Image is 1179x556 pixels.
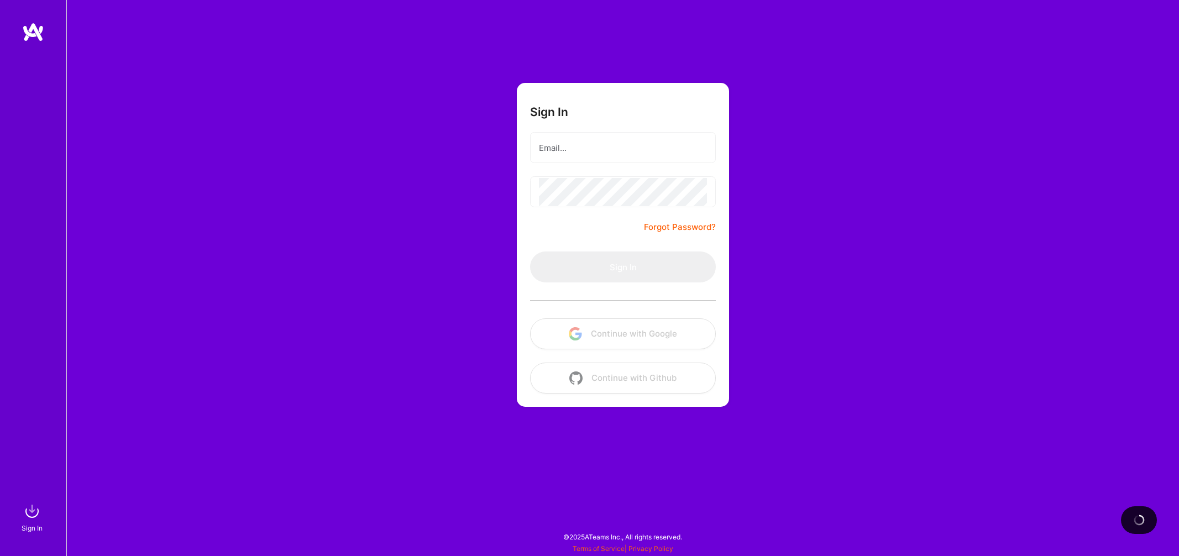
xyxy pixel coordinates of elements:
[22,522,43,534] div: Sign In
[22,22,44,42] img: logo
[530,363,716,394] button: Continue with Github
[530,318,716,349] button: Continue with Google
[539,134,707,162] input: Email...
[644,221,716,234] a: Forgot Password?
[573,544,673,553] span: |
[21,500,43,522] img: sign in
[573,544,625,553] a: Terms of Service
[628,544,673,553] a: Privacy Policy
[1131,513,1146,527] img: loading
[23,500,43,534] a: sign inSign In
[569,371,583,385] img: icon
[530,105,568,119] h3: Sign In
[569,327,582,340] img: icon
[66,523,1179,550] div: © 2025 ATeams Inc., All rights reserved.
[530,251,716,282] button: Sign In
